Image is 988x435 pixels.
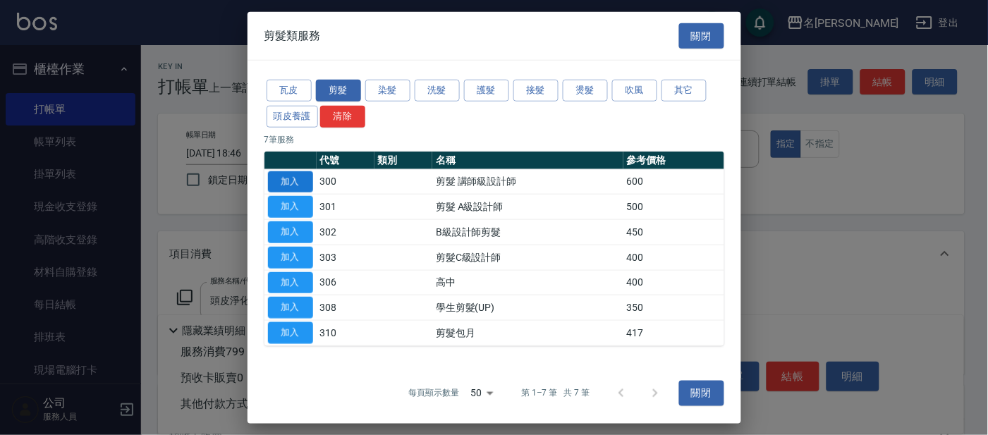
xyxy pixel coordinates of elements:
[661,80,707,102] button: 其它
[317,245,374,270] td: 303
[623,169,724,195] td: 600
[415,80,460,102] button: 洗髮
[623,151,724,169] th: 參考價格
[432,295,623,321] td: 學生剪髮(UP)
[317,195,374,220] td: 301
[623,219,724,245] td: 450
[317,169,374,195] td: 300
[264,133,724,145] p: 7 筆服務
[408,387,459,400] p: 每頁顯示數量
[268,322,313,344] button: 加入
[320,106,365,128] button: 清除
[465,374,499,412] div: 50
[365,80,410,102] button: 染髮
[268,297,313,319] button: 加入
[623,245,724,270] td: 400
[268,171,313,192] button: 加入
[679,23,724,49] button: 關閉
[316,80,361,102] button: 剪髮
[521,387,590,400] p: 第 1–7 筆 共 7 筆
[464,80,509,102] button: 護髮
[268,271,313,293] button: 加入
[317,295,374,321] td: 308
[268,247,313,269] button: 加入
[268,196,313,218] button: 加入
[432,245,623,270] td: 剪髮C級設計師
[623,295,724,321] td: 350
[623,195,724,220] td: 500
[623,270,724,295] td: 400
[264,29,321,43] span: 剪髮類服務
[374,151,432,169] th: 類別
[563,80,608,102] button: 燙髮
[267,106,319,128] button: 頭皮養護
[317,219,374,245] td: 302
[612,80,657,102] button: 吹風
[317,320,374,345] td: 310
[432,169,623,195] td: 剪髮 講師級設計師
[432,219,623,245] td: B級設計師剪髮
[432,320,623,345] td: 剪髮包月
[317,151,374,169] th: 代號
[432,270,623,295] td: 高中
[432,151,623,169] th: 名稱
[268,221,313,243] button: 加入
[679,380,724,406] button: 關閉
[267,80,312,102] button: 瓦皮
[513,80,559,102] button: 接髮
[317,270,374,295] td: 306
[432,195,623,220] td: 剪髮 A級設計師
[623,320,724,345] td: 417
